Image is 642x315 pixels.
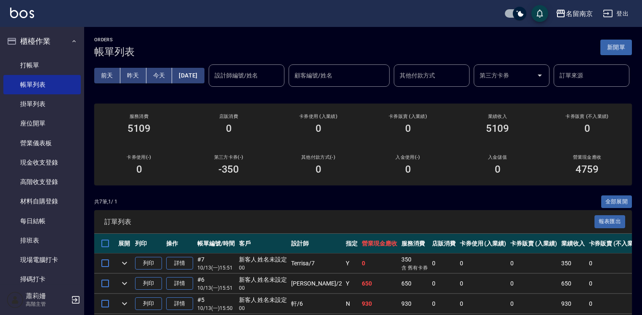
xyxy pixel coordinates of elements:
[197,264,235,272] p: 10/13 (一) 15:51
[600,40,632,55] button: 新開單
[430,294,458,314] td: 0
[360,274,399,294] td: 650
[237,234,289,254] th: 客戶
[552,114,622,119] h2: 卡券販賣 (不入業績)
[104,114,174,119] h3: 服務消費
[195,234,237,254] th: 帳單編號/時間
[344,274,360,294] td: Y
[239,284,287,292] p: 00
[373,114,443,119] h2: 卡券販賣 (入業績)
[399,274,430,294] td: 650
[26,300,69,308] p: 高階主管
[239,304,287,312] p: 00
[195,274,237,294] td: #6
[316,163,321,175] h3: 0
[3,192,81,211] a: 材料自購登錄
[458,274,509,294] td: 0
[508,274,559,294] td: 0
[3,75,81,94] a: 帳單列表
[94,37,135,43] h2: ORDERS
[463,155,532,160] h2: 入金儲值
[127,123,151,134] h3: 5109
[194,114,263,119] h2: 店販消費
[559,274,587,294] td: 650
[172,68,204,83] button: [DATE]
[289,254,344,273] td: Terrisa /7
[3,133,81,153] a: 營業儀表板
[458,234,509,254] th: 卡券使用 (入業績)
[239,296,287,304] div: 新客人 姓名未設定
[584,123,590,134] h3: 0
[195,254,237,273] td: #7
[399,294,430,314] td: 930
[344,294,360,314] td: N
[166,257,193,270] a: 詳情
[559,294,587,314] td: 930
[430,234,458,254] th: 店販消費
[552,5,596,22] button: 名留南京
[430,254,458,273] td: 0
[405,123,411,134] h3: 0
[166,297,193,310] a: 詳情
[3,231,81,250] a: 排班表
[118,277,131,290] button: expand row
[118,297,131,310] button: expand row
[508,254,559,273] td: 0
[3,250,81,270] a: 現場電腦打卡
[3,172,81,192] a: 高階收支登錄
[463,114,532,119] h2: 業績收入
[486,123,509,134] h3: 5109
[344,254,360,273] td: Y
[531,5,548,22] button: save
[600,6,632,21] button: 登出
[508,294,559,314] td: 0
[94,46,135,58] h3: 帳單列表
[7,291,24,308] img: Person
[218,163,239,175] h3: -350
[284,114,353,119] h2: 卡券使用 (入業績)
[399,234,430,254] th: 服務消費
[197,284,235,292] p: 10/13 (一) 15:51
[104,155,174,160] h2: 卡券使用(-)
[576,163,599,175] h3: 4759
[3,114,81,133] a: 座位開單
[289,234,344,254] th: 設計師
[239,275,287,284] div: 新客人 姓名未設定
[136,163,142,175] h3: 0
[239,255,287,264] div: 新客人 姓名未設定
[559,254,587,273] td: 350
[508,234,559,254] th: 卡券販賣 (入業績)
[226,123,232,134] h3: 0
[559,234,587,254] th: 業績收入
[552,155,622,160] h2: 營業現金應收
[401,264,428,272] p: 含 舊有卡券
[600,43,632,51] a: 新開單
[239,264,287,272] p: 00
[405,163,411,175] h3: 0
[133,234,164,254] th: 列印
[399,254,430,273] td: 350
[166,277,193,290] a: 詳情
[118,257,131,270] button: expand row
[344,234,360,254] th: 指定
[566,8,593,19] div: 名留南京
[458,294,509,314] td: 0
[3,94,81,114] a: 掛單列表
[146,68,172,83] button: 今天
[3,30,81,52] button: 櫃檯作業
[594,217,626,225] a: 報表匯出
[284,155,353,160] h2: 其他付款方式(-)
[135,297,162,310] button: 列印
[194,155,263,160] h2: 第三方卡券(-)
[430,274,458,294] td: 0
[195,294,237,314] td: #5
[316,123,321,134] h3: 0
[120,68,146,83] button: 昨天
[594,215,626,228] button: 報表匯出
[3,211,81,231] a: 每日結帳
[458,254,509,273] td: 0
[104,218,594,226] span: 訂單列表
[360,254,399,273] td: 0
[533,69,546,82] button: Open
[289,274,344,294] td: [PERSON_NAME] /2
